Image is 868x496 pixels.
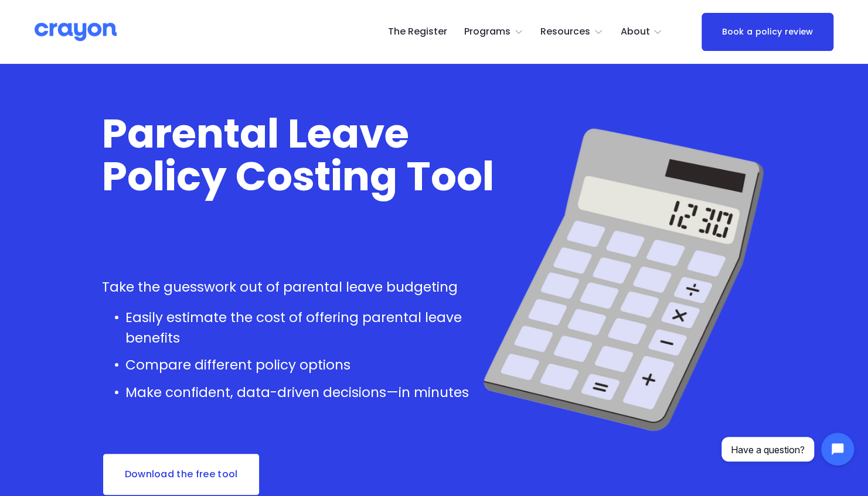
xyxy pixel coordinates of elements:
img: Crayon [35,22,117,42]
a: folder dropdown [620,23,662,42]
a: Book a policy review [702,13,833,51]
span: Programs [464,23,510,40]
p: Make confident, data-driven decisions—in minutes [125,382,498,403]
a: folder dropdown [464,23,523,42]
h1: Parental Leave Policy Costing Tool [102,112,498,197]
p: Take the guesswork out of parental leave budgeting [102,277,498,297]
a: folder dropdown [540,23,603,42]
span: Resources [540,23,590,40]
span: About [620,23,649,40]
a: Download the free tool [102,453,261,496]
p: Compare different policy options [125,355,498,375]
p: Easily estimate the cost of offering parental leave benefits [125,307,498,348]
a: The Register [387,23,447,42]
